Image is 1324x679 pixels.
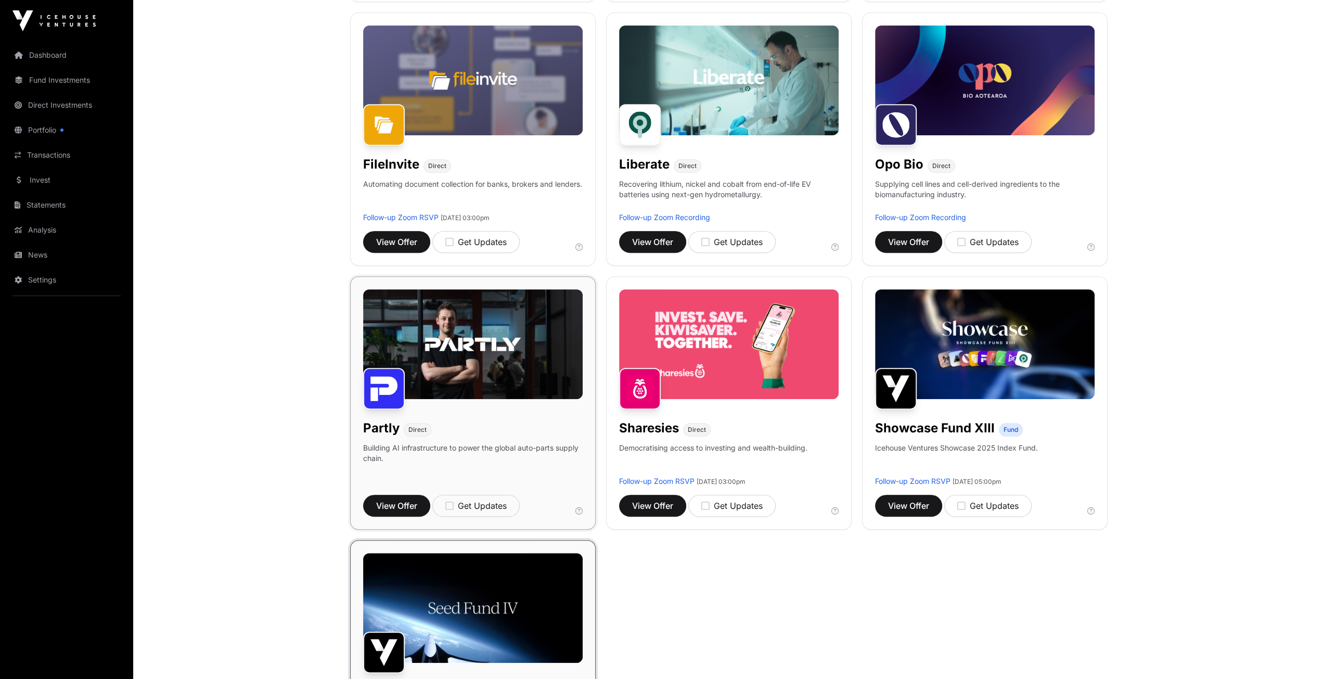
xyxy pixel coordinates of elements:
button: Get Updates [688,231,776,253]
img: Opo-Bio-Banner.jpg [875,25,1095,135]
iframe: Chat Widget [1272,629,1324,679]
img: Partly-Banner.jpg [363,289,583,399]
img: FileInvite [363,104,405,146]
p: Recovering lithium, nickel and cobalt from end-of-life EV batteries using next-gen hydrometallurgy. [619,179,839,212]
button: View Offer [875,495,942,517]
a: News [8,244,125,266]
p: Democratising access to investing and wealth-building. [619,443,807,476]
a: Follow-up Zoom RSVP [619,477,695,485]
a: Statements [8,194,125,216]
span: View Offer [888,236,929,248]
span: [DATE] 03:00pm [697,478,745,485]
p: Supplying cell lines and cell-derived ingredients to the biomanufacturing industry. [875,179,1095,200]
h1: Showcase Fund XIII [875,420,995,437]
img: Liberate-Banner.jpg [619,25,839,135]
button: Get Updates [688,495,776,517]
button: Get Updates [944,231,1032,253]
img: Liberate [619,104,661,146]
span: Direct [428,162,446,170]
span: Direct [932,162,950,170]
div: Get Updates [445,499,507,512]
div: Get Updates [957,236,1019,248]
img: Seed Fund IV [363,632,405,673]
span: Direct [678,162,697,170]
button: Get Updates [432,231,520,253]
img: Sharesies-Banner.jpg [619,289,839,399]
p: Automating document collection for banks, brokers and lenders. [363,179,582,212]
img: File-Invite-Banner.jpg [363,25,583,135]
button: View Offer [363,495,430,517]
h1: Opo Bio [875,156,923,173]
div: Get Updates [701,499,763,512]
a: Follow-up Zoom Recording [875,213,966,222]
span: Fund [1004,426,1018,434]
span: Direct [408,426,427,434]
button: View Offer [875,231,942,253]
img: Showcase-Fund-Banner-1.jpg [875,289,1095,399]
h1: Partly [363,420,400,437]
a: Transactions [8,144,125,166]
div: Get Updates [701,236,763,248]
a: Follow-up Zoom Recording [619,213,710,222]
div: Get Updates [957,499,1019,512]
span: View Offer [888,499,929,512]
span: View Offer [632,499,673,512]
button: Get Updates [432,495,520,517]
h1: Liberate [619,156,670,173]
div: Get Updates [445,236,507,248]
p: Building AI infrastructure to power the global auto-parts supply chain. [363,443,583,476]
a: Follow-up Zoom RSVP [875,477,950,485]
span: View Offer [376,236,417,248]
p: Icehouse Ventures Showcase 2025 Index Fund. [875,443,1038,453]
a: Fund Investments [8,69,125,92]
a: Dashboard [8,44,125,67]
a: Direct Investments [8,94,125,117]
a: Analysis [8,219,125,241]
span: [DATE] 05:00pm [953,478,1001,485]
img: Icehouse Ventures Logo [12,10,96,31]
span: Direct [688,426,706,434]
button: View Offer [363,231,430,253]
h1: FileInvite [363,156,419,173]
h1: Sharesies [619,420,679,437]
img: Sharesies [619,368,661,409]
a: Follow-up Zoom RSVP [363,213,439,222]
img: Opo Bio [875,104,917,146]
a: Invest [8,169,125,191]
img: Seed-Fund-4_Banner.jpg [363,553,583,663]
a: Portfolio [8,119,125,142]
img: Showcase Fund XIII [875,368,917,409]
button: View Offer [619,231,686,253]
span: View Offer [632,236,673,248]
span: View Offer [376,499,417,512]
button: View Offer [619,495,686,517]
span: [DATE] 03:00pm [441,214,490,222]
button: Get Updates [944,495,1032,517]
a: Settings [8,268,125,291]
img: Partly [363,368,405,409]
